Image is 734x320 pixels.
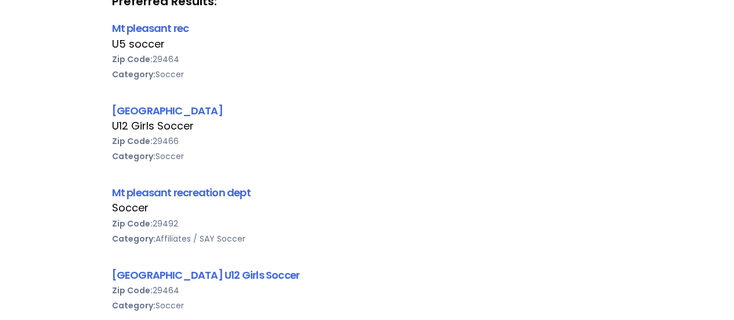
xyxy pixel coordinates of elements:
[112,118,623,134] div: U12 Girls Soccer
[112,150,156,162] b: Category:
[112,218,153,229] b: Zip Code:
[112,37,623,52] div: U5 soccer
[112,200,623,215] div: Soccer
[112,231,623,246] div: Affiliates / SAY Soccer
[112,135,153,147] b: Zip Code:
[112,52,623,67] div: 29464
[112,233,156,245] b: Category:
[112,21,189,35] a: Mt pleasant rec
[112,149,623,164] div: Soccer
[112,69,156,80] b: Category:
[112,283,623,298] div: 29464
[112,185,623,200] div: Mt pleasant recreation dept
[112,134,623,149] div: 29466
[112,103,223,118] a: [GEOGRAPHIC_DATA]
[112,53,153,65] b: Zip Code:
[112,300,156,311] b: Category:
[112,185,251,200] a: Mt pleasant recreation dept
[112,20,623,36] div: Mt pleasant rec
[112,298,623,313] div: Soccer
[112,268,299,282] a: [GEOGRAPHIC_DATA] U12 Girls Soccer
[112,267,623,283] div: [GEOGRAPHIC_DATA] U12 Girls Soccer
[112,103,623,118] div: [GEOGRAPHIC_DATA]
[112,67,623,82] div: Soccer
[112,285,153,296] b: Zip Code:
[112,216,623,231] div: 29492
